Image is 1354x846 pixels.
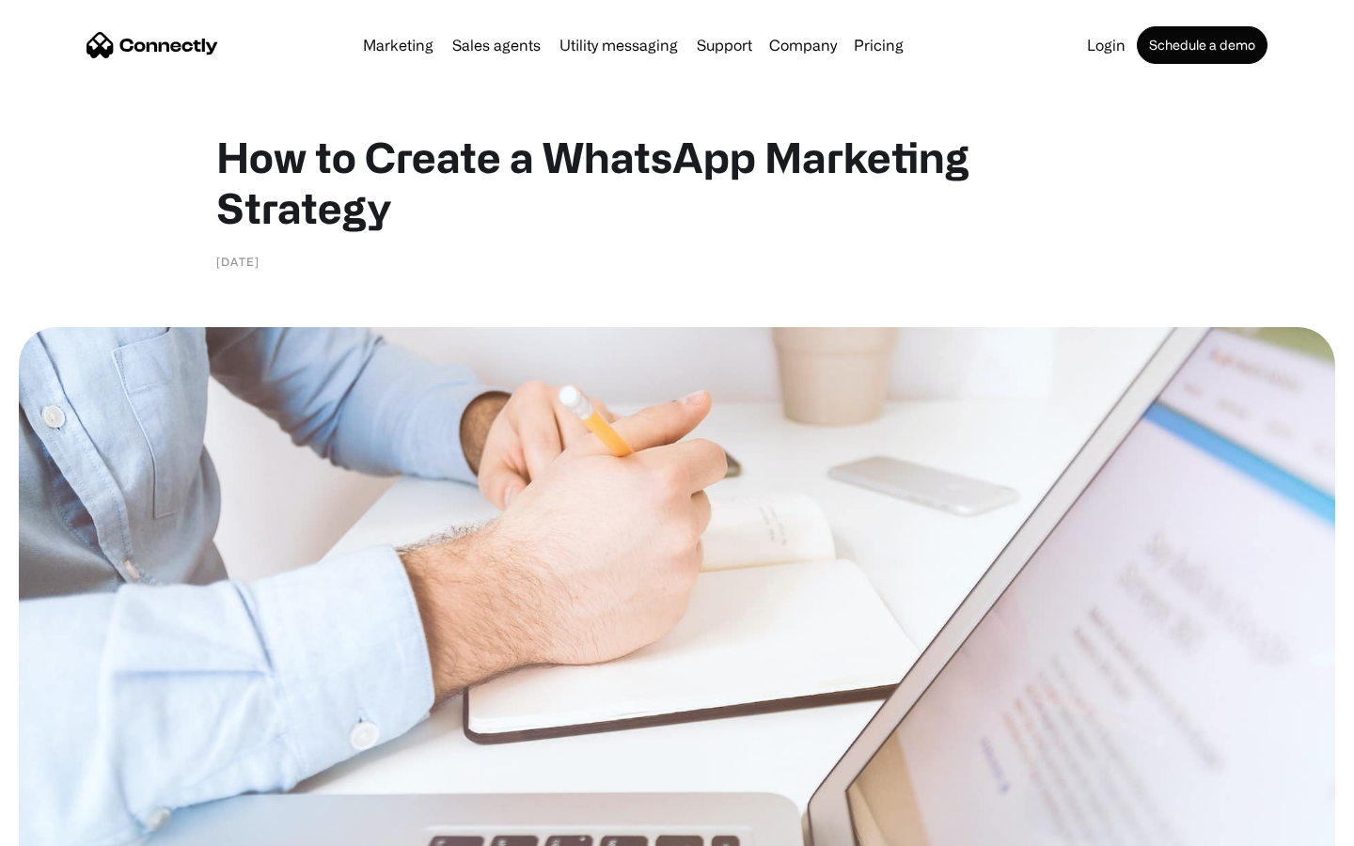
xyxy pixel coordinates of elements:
div: Company [769,32,837,58]
a: Pricing [846,38,911,53]
aside: Language selected: English [19,813,113,839]
ul: Language list [38,813,113,839]
div: [DATE] [216,252,260,271]
a: Support [689,38,760,53]
a: Utility messaging [552,38,685,53]
a: Schedule a demo [1137,26,1267,64]
a: Marketing [355,38,441,53]
h1: How to Create a WhatsApp Marketing Strategy [216,132,1138,233]
a: Sales agents [445,38,548,53]
a: Login [1079,38,1133,53]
